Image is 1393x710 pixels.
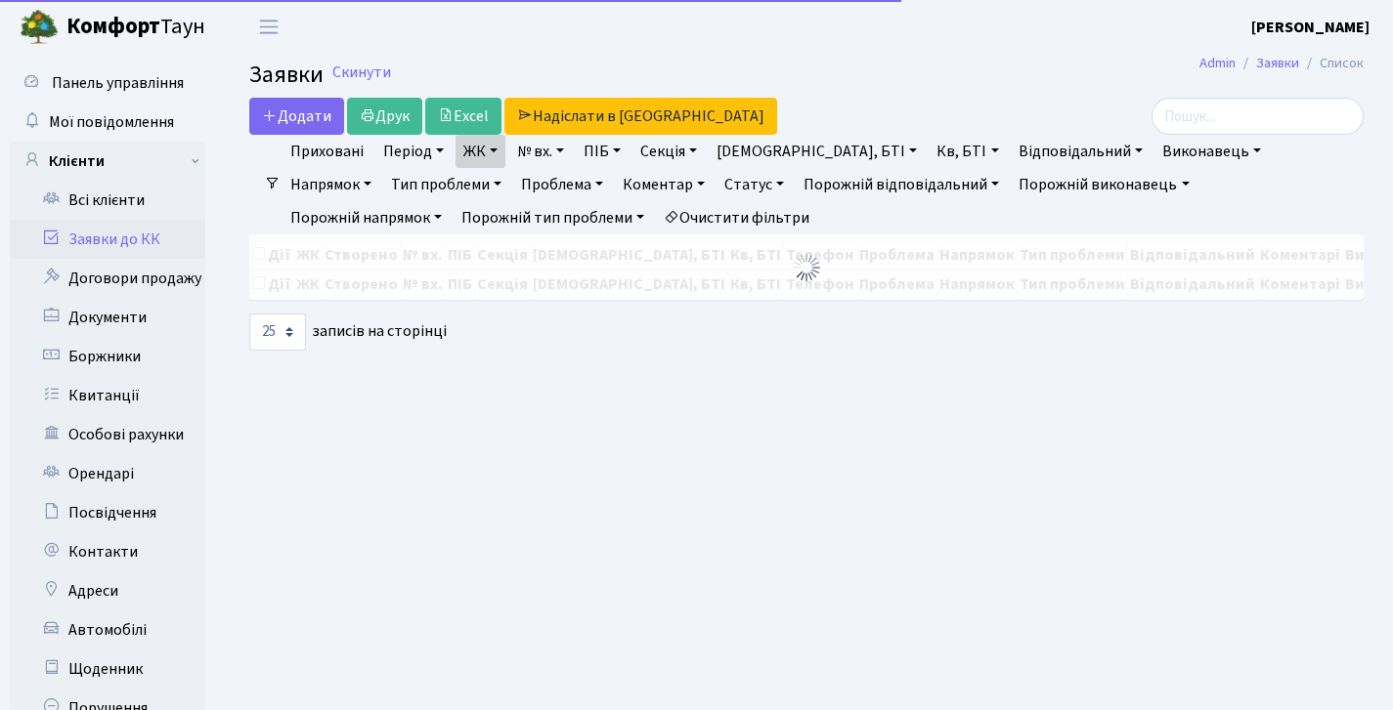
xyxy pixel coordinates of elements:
[1251,17,1370,38] b: [PERSON_NAME]
[49,111,174,133] span: Мої повідомлення
[10,220,205,259] a: Заявки до КК
[1152,98,1364,135] input: Пошук...
[10,63,205,103] a: Панель управління
[1256,53,1299,73] a: Заявки
[283,135,371,168] a: Приховані
[632,135,705,168] a: Секція
[509,135,572,168] a: № вх.
[10,610,205,649] a: Автомобілі
[10,298,205,337] a: Документи
[10,181,205,220] a: Всі клієнти
[1299,53,1364,74] li: Список
[796,168,1007,201] a: Порожній відповідальний
[709,135,925,168] a: [DEMOGRAPHIC_DATA], БТІ
[1251,16,1370,39] a: [PERSON_NAME]
[283,168,379,201] a: Напрямок
[375,135,452,168] a: Період
[347,98,422,135] a: Друк
[332,63,391,82] a: Скинути
[10,493,205,532] a: Посвідчення
[513,168,611,201] a: Проблема
[504,98,777,135] a: Надіслати в [GEOGRAPHIC_DATA]
[10,415,205,454] a: Особові рахунки
[66,11,205,44] span: Таун
[10,571,205,610] a: Адреси
[283,201,450,234] a: Порожній напрямок
[425,98,501,135] a: Excel
[249,313,447,351] label: записів на сторінці
[10,454,205,493] a: Орендарі
[929,135,1006,168] a: Кв, БТІ
[249,98,344,135] a: Додати
[1154,135,1269,168] a: Виконавець
[20,8,59,47] img: logo.png
[456,135,505,168] a: ЖК
[717,168,792,201] a: Статус
[10,649,205,689] a: Щоденник
[66,11,160,42] b: Комфорт
[454,201,652,234] a: Порожній тип проблеми
[656,201,817,234] a: Очистити фільтри
[1170,43,1393,84] nav: breadcrumb
[10,376,205,415] a: Квитанції
[1011,135,1151,168] a: Відповідальний
[383,168,509,201] a: Тип проблеми
[10,142,205,181] a: Клієнти
[10,103,205,142] a: Мої повідомлення
[10,259,205,298] a: Договори продажу
[10,532,205,571] a: Контакти
[262,105,331,127] span: Додати
[1199,53,1236,73] a: Admin
[244,11,293,43] button: Переключити навігацію
[10,337,205,376] a: Боржники
[249,58,324,92] span: Заявки
[576,135,629,168] a: ПІБ
[615,168,713,201] a: Коментар
[52,72,184,94] span: Панель управління
[791,252,822,283] img: Обробка...
[1011,168,1197,201] a: Порожній виконавець
[249,313,306,351] select: записів на сторінці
